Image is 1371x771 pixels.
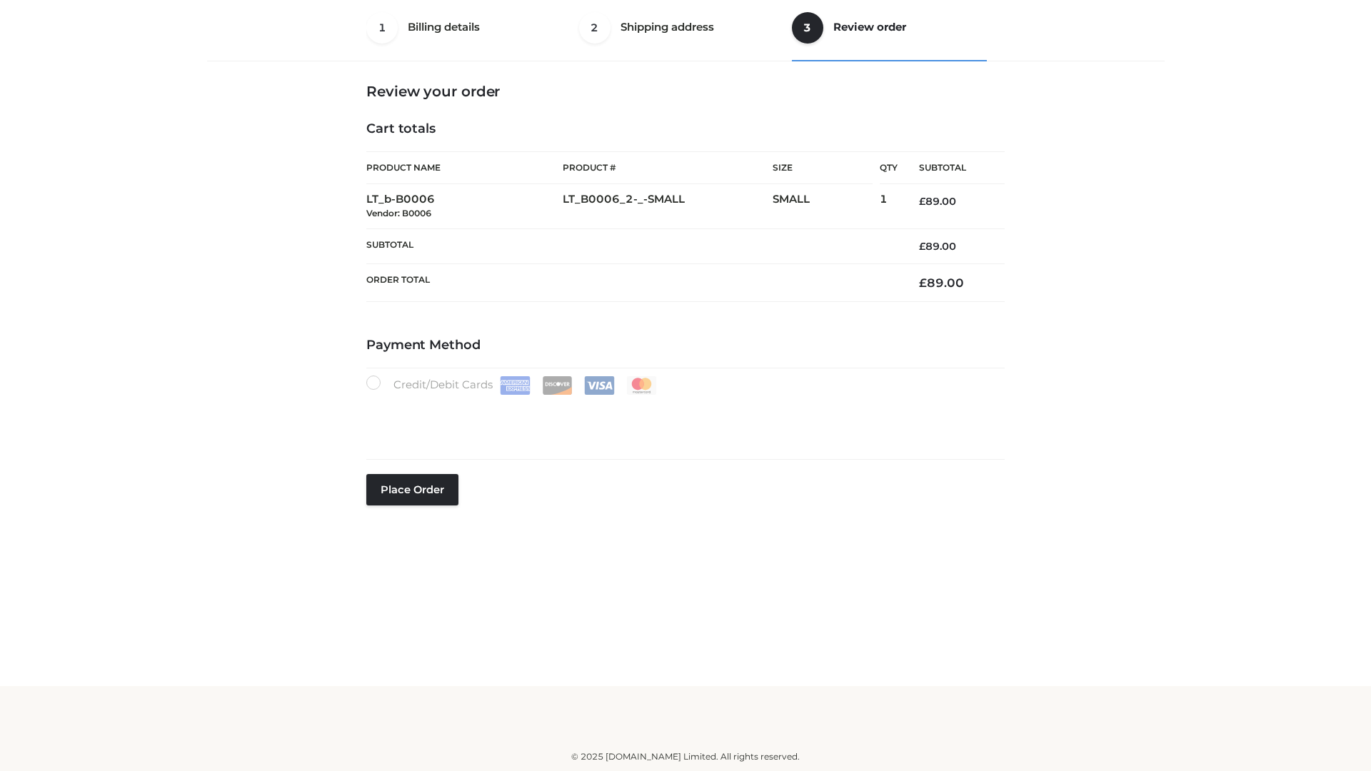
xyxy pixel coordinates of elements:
th: Product Name [366,151,563,184]
bdi: 89.00 [919,240,956,253]
iframe: Secure payment input frame [363,392,1002,444]
td: 1 [880,184,898,229]
button: Place order [366,474,458,505]
span: £ [919,276,927,290]
th: Subtotal [898,152,1005,184]
td: LT_B0006_2-_-SMALL [563,184,773,229]
label: Credit/Debit Cards [366,376,658,395]
img: Visa [584,376,615,395]
td: LT_b-B0006 [366,184,563,229]
small: Vendor: B0006 [366,208,431,218]
th: Qty [880,151,898,184]
th: Order Total [366,264,898,302]
td: SMALL [773,184,880,229]
bdi: 89.00 [919,276,964,290]
img: Discover [542,376,573,395]
span: £ [919,195,925,208]
th: Size [773,152,873,184]
span: £ [919,240,925,253]
img: Amex [500,376,531,395]
h3: Review your order [366,83,1005,100]
div: © 2025 [DOMAIN_NAME] Limited. All rights reserved. [212,750,1159,764]
th: Subtotal [366,228,898,263]
th: Product # [563,151,773,184]
h4: Payment Method [366,338,1005,353]
bdi: 89.00 [919,195,956,208]
img: Mastercard [626,376,657,395]
h4: Cart totals [366,121,1005,137]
